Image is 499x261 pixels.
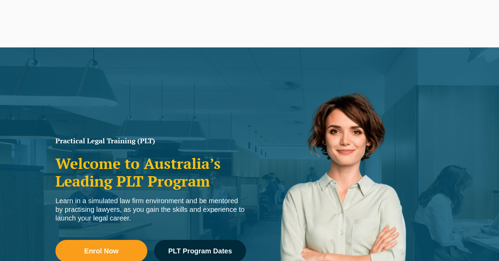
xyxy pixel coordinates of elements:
h2: Welcome to Australia’s Leading PLT Program [55,155,246,190]
h1: Practical Legal Training (PLT) [55,137,246,144]
span: Enrol Now [84,247,119,254]
div: Learn in a simulated law firm environment and be mentored by practising lawyers, as you gain the ... [55,197,246,223]
span: PLT Program Dates [168,247,232,254]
